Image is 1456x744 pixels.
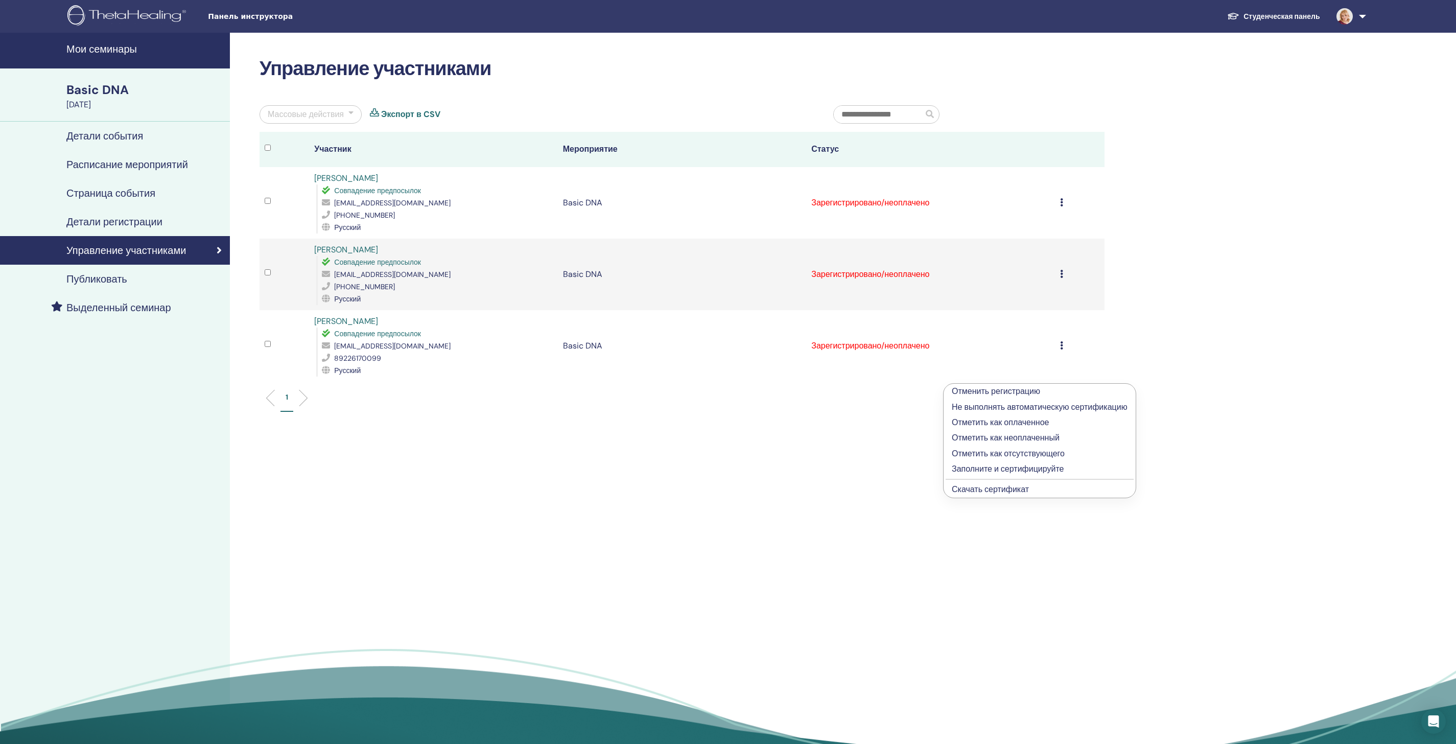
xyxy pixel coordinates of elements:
[314,316,378,327] a: [PERSON_NAME]
[66,187,155,199] h4: Страница события
[952,484,1029,495] a: Скачать сертификат
[66,216,162,228] h4: Детали регистрации
[208,11,361,22] span: Панель инструктора
[314,244,378,255] a: [PERSON_NAME]
[334,223,361,232] span: Русский
[268,108,344,121] div: Массовые действия
[1227,12,1239,20] img: graduation-cap-white.svg
[286,392,288,403] p: 1
[334,366,361,375] span: Русский
[334,211,395,220] span: [PHONE_NUMBER]
[1421,709,1446,734] div: Open Intercom Messenger
[952,401,1128,413] p: Не выполнять автоматическую сертификацию
[952,463,1128,475] p: Заполните и сертифицируйте
[67,5,190,28] img: logo.png
[1219,7,1328,26] a: Студенческая панель
[66,158,188,171] h4: Расписание мероприятий
[1336,8,1353,25] img: default.jpg
[381,108,440,121] a: Экспорт в CSV
[952,385,1128,398] p: Отменить регистрацию
[558,239,806,310] td: Basic DNA
[334,258,421,267] span: Совпадение предпосылок
[60,81,230,111] a: Basic DNA[DATE]
[314,173,378,183] a: [PERSON_NAME]
[334,270,451,279] span: [EMAIL_ADDRESS][DOMAIN_NAME]
[558,310,806,382] td: Basic DNA
[952,432,1128,444] p: Отметить как неоплаченный
[558,132,806,167] th: Мероприятие
[952,448,1128,460] p: Отметить как отсутствующего
[952,416,1128,429] p: Отметить как оплаченное
[334,341,451,351] span: [EMAIL_ADDRESS][DOMAIN_NAME]
[66,130,143,142] h4: Детали события
[66,273,127,285] h4: Публиковать
[309,132,557,167] th: Участник
[334,282,395,291] span: [PHONE_NUMBER]
[334,329,421,338] span: Совпадение предпосылок
[260,57,1105,81] h2: Управление участниками
[66,301,171,314] h4: Выделенный семинар
[334,198,451,207] span: [EMAIL_ADDRESS][DOMAIN_NAME]
[66,43,224,55] h4: Мои семинары
[334,186,421,195] span: Совпадение предпосылок
[66,99,224,111] div: [DATE]
[66,81,224,99] div: Basic DNA
[806,132,1054,167] th: Статус
[334,354,381,363] span: 89226170099
[334,294,361,304] span: Русский
[558,167,806,239] td: Basic DNA
[66,244,186,257] h4: Управление участниками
